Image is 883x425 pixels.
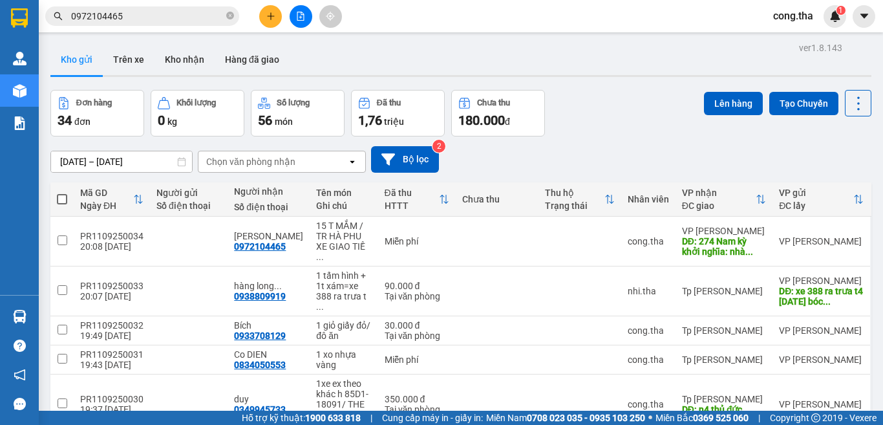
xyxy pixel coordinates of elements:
[151,90,244,136] button: Khối lượng0kg
[382,411,483,425] span: Cung cấp máy in - giấy in:
[385,354,449,365] div: Miễn phí
[378,182,456,217] th: Toggle SortBy
[13,52,27,65] img: warehouse-icon
[628,354,669,365] div: cong.tha
[234,281,303,291] div: hàng long khánh về PR
[234,360,286,370] div: 0834050553
[779,201,853,211] div: ĐC lấy
[251,90,345,136] button: Số lượng56món
[80,231,144,241] div: PR1109250034
[13,116,27,130] img: solution-icon
[215,44,290,75] button: Hàng đã giao
[779,354,864,365] div: VP [PERSON_NAME]
[628,286,669,296] div: nhi.tha
[628,399,669,409] div: cong.tha
[80,331,144,341] div: 19:49 [DATE]
[316,378,371,420] div: 1xe ex theo khác h 85D1-18091/ THEO KHÁCH XUONG THỦ ĐỨC
[745,246,753,257] span: ...
[682,286,767,296] div: Tp [PERSON_NAME]
[266,12,275,21] span: plus
[316,301,324,312] span: ...
[234,291,286,301] div: 0938809919
[156,188,221,198] div: Người gửi
[50,44,103,75] button: Kho gửi
[74,116,90,127] span: đơn
[384,116,404,127] span: triệu
[693,413,749,423] strong: 0369 525 060
[316,221,371,262] div: 15 T MẮM / TR HÀ PHU XE GIAO TIỀN NGÀY 10/9
[58,113,72,128] span: 34
[234,241,286,252] div: 0972104465
[377,98,401,107] div: Đã thu
[80,320,144,331] div: PR1109250032
[234,394,303,404] div: duy
[505,116,510,127] span: đ
[176,98,216,107] div: Khối lượng
[234,186,303,197] div: Người nhận
[154,44,215,75] button: Kho nhận
[545,201,604,211] div: Trạng thái
[13,84,27,98] img: warehouse-icon
[156,201,221,211] div: Số điện thoại
[316,201,371,211] div: Ghi chú
[779,188,853,198] div: VP gửi
[682,201,756,211] div: ĐC giao
[103,44,154,75] button: Trên xe
[676,182,773,217] th: Toggle SortBy
[799,41,842,55] div: ver 1.8.143
[432,140,445,153] sup: 2
[275,116,293,127] span: món
[76,98,112,107] div: Đơn hàng
[385,394,449,404] div: 350.000 đ
[296,12,305,21] span: file-add
[226,12,234,19] span: close-circle
[628,325,669,336] div: cong.tha
[14,369,26,381] span: notification
[206,155,295,168] div: Chọn văn phòng nhận
[763,8,824,24] span: cong.tha
[71,9,224,23] input: Tìm tên, số ĐT hoặc mã đơn
[80,404,144,415] div: 19:37 [DATE]
[858,10,870,22] span: caret-down
[316,320,371,341] div: 1 giỏ giấy đỏ/ đô ăn
[853,5,875,28] button: caret-down
[385,281,449,291] div: 90.000 đ
[385,201,439,211] div: HTTT
[823,296,831,307] span: ...
[779,236,864,246] div: VP [PERSON_NAME]
[682,325,767,336] div: Tp [PERSON_NAME]
[316,270,371,312] div: 1 tấm hình + 1t xám=xe 388 ra trưa t4 10/9/25 bóc hàng long khánh về PR
[234,404,286,415] div: 0349945733
[80,291,144,301] div: 20:07 [DATE]
[358,113,382,128] span: 1,76
[290,5,312,28] button: file-add
[758,411,760,425] span: |
[628,236,669,246] div: cong.tha
[772,182,870,217] th: Toggle SortBy
[836,6,846,15] sup: 1
[385,291,449,301] div: Tại văn phòng
[779,286,864,307] div: DĐ: xe 388 ra trưa t4 10/9/25 bóc hàng long khánh về PR
[347,157,357,167] svg: open
[258,113,272,128] span: 56
[316,409,324,420] span: ...
[385,404,449,415] div: Tại văn phòng
[838,6,843,15] span: 1
[242,411,361,425] span: Hỗ trợ kỹ thuật:
[259,5,282,28] button: plus
[385,320,449,331] div: 30.000 đ
[477,98,510,107] div: Chưa thu
[648,415,652,420] span: ⚪️
[305,413,361,423] strong: 1900 633 818
[80,201,133,211] div: Ngày ĐH
[704,92,763,115] button: Lên hàng
[54,12,63,21] span: search
[234,320,303,331] div: Bích
[14,398,26,410] span: message
[234,349,303,360] div: Co DIEN
[462,194,532,204] div: Chưa thu
[80,349,144,360] div: PR1109250031
[226,10,234,23] span: close-circle
[545,188,604,198] div: Thu hộ
[486,411,645,425] span: Miền Nam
